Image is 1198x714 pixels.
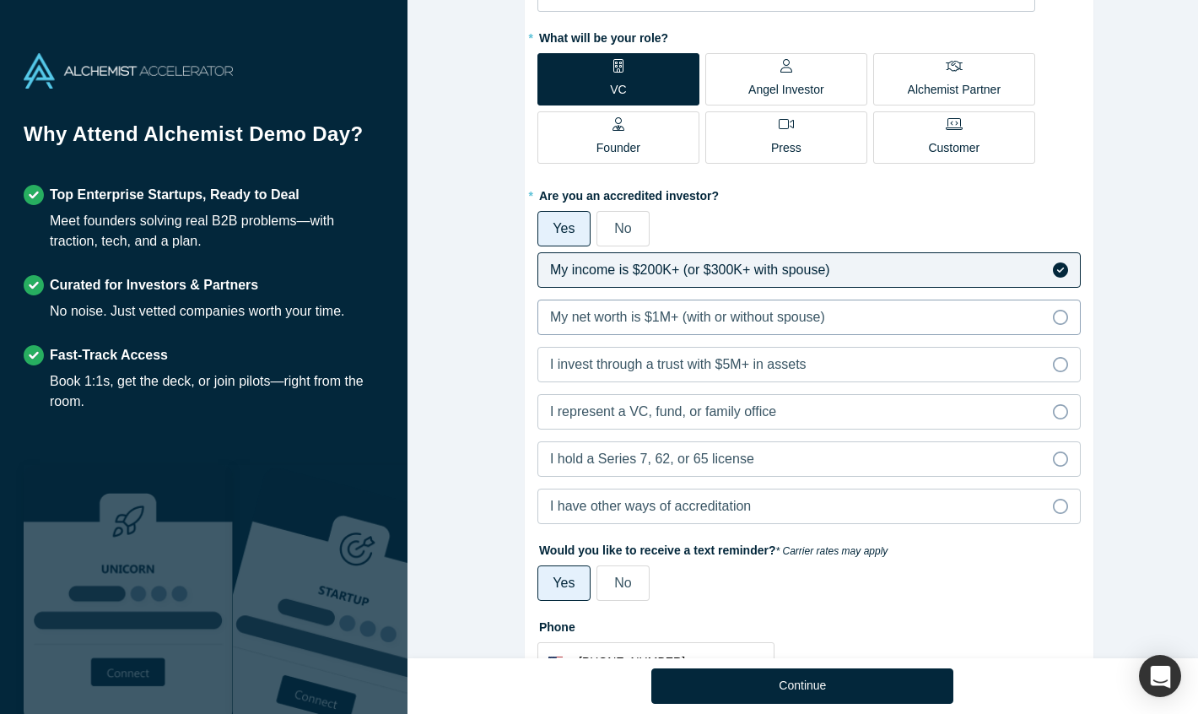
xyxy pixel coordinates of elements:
label: Phone [537,613,1081,636]
p: VC [610,81,626,99]
p: Angel Investor [748,81,824,99]
button: Continue [651,668,953,704]
em: * Carrier rates may apply [776,545,888,557]
strong: Curated for Investors & Partners [50,278,258,292]
span: I invest through a trust with $5M+ in assets [550,357,807,371]
span: No [614,221,631,235]
label: Would you like to receive a text reminder? [537,536,1081,560]
h1: Why Attend Alchemist Demo Day? [24,119,384,161]
span: I hold a Series 7, 62, or 65 license [550,452,754,466]
div: Meet founders solving real B2B problems—with traction, tech, and a plan. [50,211,384,252]
span: Yes [553,221,575,235]
p: Founder [596,139,640,157]
span: Yes [553,576,575,590]
span: My income is $200K+ (or $300K+ with spouse) [550,262,830,277]
span: I have other ways of accreditation [550,499,751,513]
img: Alchemist Accelerator Logo [24,53,233,89]
img: Prism AI [233,465,442,714]
p: Press [771,139,801,157]
label: Are you an accredited investor? [537,181,1081,205]
img: Robust Technologies [24,465,233,714]
p: Alchemist Partner [908,81,1001,99]
label: What will be your role? [537,24,1081,47]
span: My net worth is $1M+ (with or without spouse) [550,310,825,324]
div: Book 1:1s, get the deck, or join pilots—right from the room. [50,371,384,412]
div: No noise. Just vetted companies worth your time. [50,301,345,322]
p: Customer [928,139,979,157]
strong: Top Enterprise Startups, Ready to Deal [50,187,299,202]
strong: Fast-Track Access [50,348,168,362]
span: No [614,576,631,590]
span: I represent a VC, fund, or family office [550,404,776,419]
